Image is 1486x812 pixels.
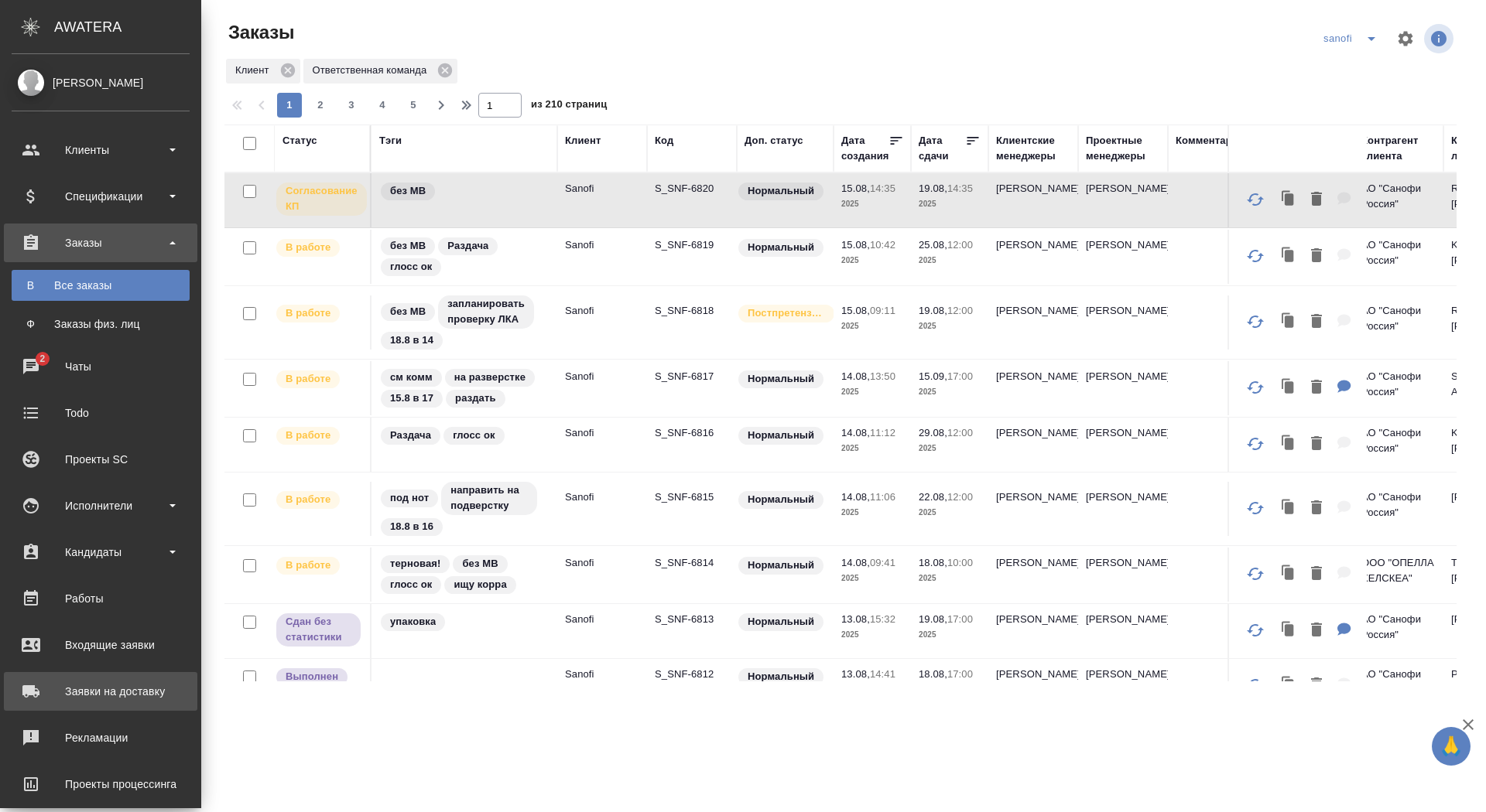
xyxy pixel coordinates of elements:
p: Нормальный [748,371,814,387]
button: Обновить [1237,303,1274,340]
span: 3 [339,97,364,113]
div: Код [655,133,673,148]
p: 19.08, [919,613,947,625]
button: Обновить [1237,667,1274,704]
div: Комментарии для КМ [1176,133,1284,148]
p: 13:50 [870,370,895,382]
div: Клиенты [12,138,190,162]
span: Посмотреть информацию [1424,24,1457,53]
div: см комм, на разверстке, 15.8 в 17, раздать [379,367,550,409]
p: В работе [286,240,330,255]
p: S_SNF-6815 [655,490,729,505]
p: 15.08, [841,183,870,194]
td: [PERSON_NAME] [1078,361,1168,415]
p: АО "Санофи Россия" [1361,490,1436,520]
div: Выставляет ПМ, когда заказ сдан КМу, но начисления еще не проведены [275,612,362,648]
div: Статус по умолчанию для стандартных заказов [737,667,826,687]
p: S_SNF-6816 [655,425,729,441]
p: 2025 [841,196,903,212]
p: S_SNF-6820 [655,181,729,196]
div: Статус по умолчанию для стандартных заказов [737,237,826,258]
p: 25.08, [919,239,947,251]
p: 19.08, [919,305,947,316]
p: Нормальный [748,428,814,443]
p: Sanofi [565,425,639,441]
button: Обновить [1237,612,1274,649]
p: 17:00 [947,668,973,680]
a: Todo [4,394,197,432]
div: Выставляет ПМ после принятия заказа от КМа [275,303,362,324]
p: 2025 [919,627,981,643]
p: ООО "ОПЕЛЛА ХЕЛСКЕА" [1361,555,1436,586]
a: Проекты SC [4,440,197,479]
p: S_SNF-6813 [655,612,729,627]
p: 18.8 в 16 [390,519,433,534]
p: S_SNF-6819 [655,237,729,253]
p: 18.8 в 14 [390,333,433,348]
p: под нот [390,490,429,506]
p: 2025 [841,627,903,643]
p: 2025 [841,319,903,334]
p: В работе [286,428,330,443]
p: Сдан без статистики [286,614,351,645]
div: Дата сдачи [919,133,965,164]
p: 12:00 [947,239,973,251]
button: Клонировать [1274,558,1303,590]
p: 2025 [841,441,903,456]
p: 2025 [919,571,981,586]
button: Удалить [1303,428,1330,460]
td: [PERSON_NAME] [988,604,1078,658]
td: [PERSON_NAME] [988,173,1078,227]
p: 2025 [841,384,903,400]
button: Клонировать [1274,241,1303,272]
p: 15:32 [870,613,895,625]
button: Клонировать [1274,493,1303,524]
div: Тэги [379,133,402,148]
div: терновая!, без МВ, глосс ок, ищу корра [379,554,550,595]
p: Нормальный [748,558,814,573]
a: 2Чаты [4,347,197,386]
p: глосс ок [390,259,432,275]
div: Клиент [226,59,300,84]
div: Исполнители [12,494,190,517]
span: 4 [370,97,395,113]
div: Проектные менеджеры [1086,133,1160,164]
div: Входящие заявки [12,633,190,657]
button: Обновить [1237,237,1274,275]
p: без МВ [390,304,426,319]
p: на разверстке [454,370,526,385]
span: из 210 страниц [531,95,607,118]
td: [PERSON_NAME] [988,482,1078,536]
div: Выставляет ПМ после принятия заказа от КМа [275,237,362,258]
p: 17:00 [947,613,973,625]
button: 2 [308,93,333,118]
div: Ответственная команда [303,59,458,84]
p: 2025 [841,505,903,520]
p: АО "Санофи Россия" [1361,612,1436,643]
div: Контрагент клиента [1361,133,1436,164]
span: 5 [401,97,426,113]
td: [PERSON_NAME] [988,295,1078,350]
td: [PERSON_NAME] [988,418,1078,472]
p: ищу корра [454,577,506,592]
span: 2 [308,97,333,113]
p: 2025 [919,505,981,520]
button: Клонировать [1274,184,1303,216]
p: 29.08, [919,427,947,438]
td: [PERSON_NAME] [988,230,1078,284]
p: 14:35 [870,183,895,194]
p: Клиент [235,63,275,78]
a: Заявки на доставку [4,672,197,711]
span: 🙏 [1438,730,1464,763]
span: Настроить таблицу [1387,20,1424,57]
p: 2025 [919,441,981,456]
div: Клиент [565,133,601,148]
p: терновая! [390,556,440,571]
td: [PERSON_NAME] [1078,604,1168,658]
p: 09:11 [870,305,895,316]
p: направить на подверстку [450,483,528,513]
p: Sanofi [565,369,639,384]
div: split button [1320,26,1387,51]
p: АО "Санофи Россия" [1361,181,1436,212]
p: Нормальный [748,492,814,507]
